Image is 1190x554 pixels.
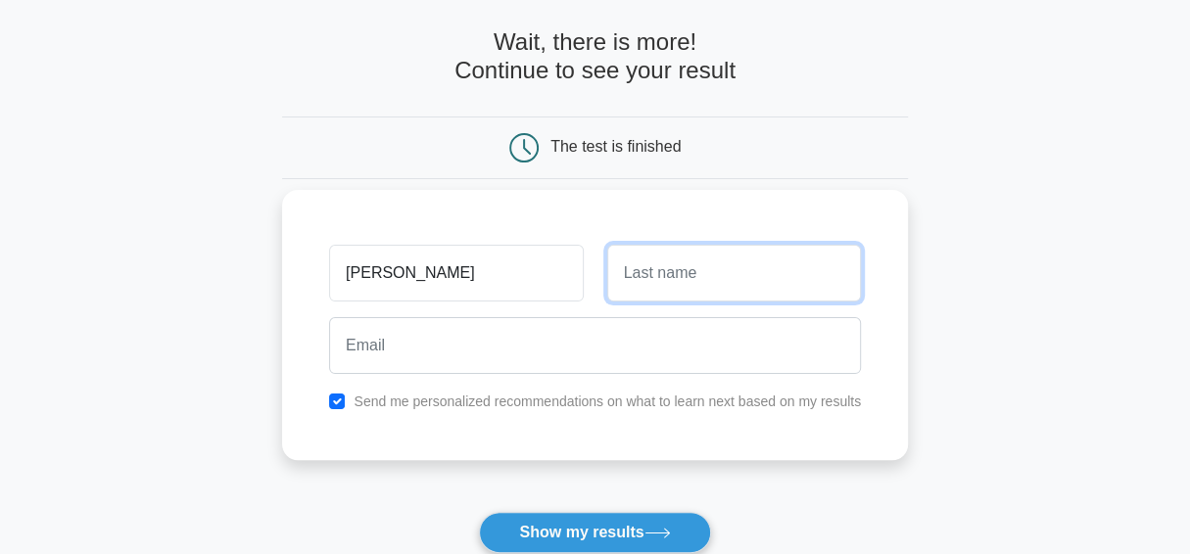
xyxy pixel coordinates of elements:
input: Email [329,317,861,374]
h4: Wait, there is more! Continue to see your result [282,28,908,85]
label: Send me personalized recommendations on what to learn next based on my results [354,393,861,409]
div: The test is finished [550,138,681,155]
button: Show my results [479,512,710,553]
input: First name [329,245,583,301]
input: Last name [607,245,861,301]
